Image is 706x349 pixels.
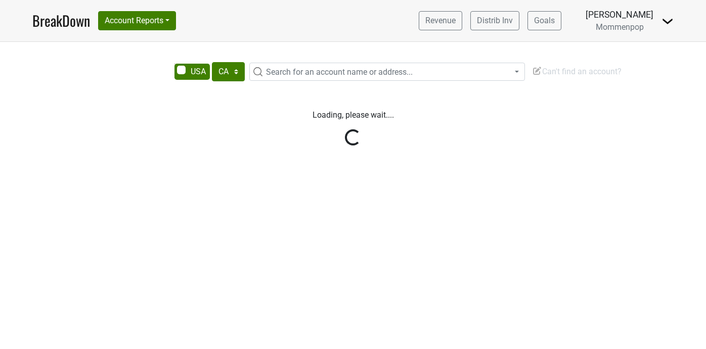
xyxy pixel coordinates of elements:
span: Can't find an account? [532,67,622,76]
span: Mommenpop [596,22,644,32]
a: BreakDown [32,10,90,31]
p: Loading, please wait.... [72,109,634,121]
a: Goals [527,11,561,30]
img: Edit [532,66,542,76]
div: [PERSON_NAME] [586,8,653,21]
a: Revenue [419,11,462,30]
button: Account Reports [98,11,176,30]
img: Dropdown Menu [661,15,674,27]
span: Search for an account name or address... [266,67,413,77]
a: Distrib Inv [470,11,519,30]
